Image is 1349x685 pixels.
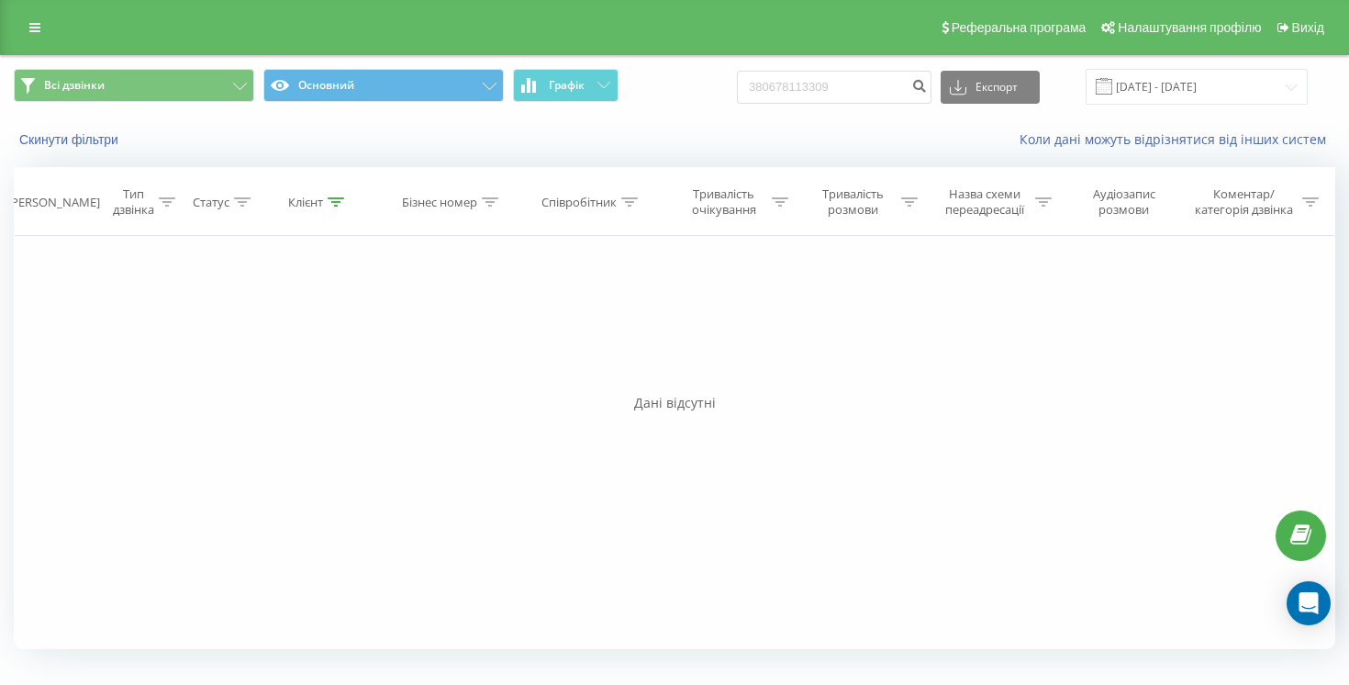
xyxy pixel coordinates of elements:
[681,186,768,218] div: Тривалість очікування
[1073,186,1176,218] div: Аудіозапис розмови
[1118,20,1261,35] span: Налаштування профілю
[1292,20,1324,35] span: Вихід
[14,394,1335,412] div: Дані відсутні
[1190,186,1298,218] div: Коментар/категорія дзвінка
[263,69,504,102] button: Основний
[193,195,229,210] div: Статус
[44,78,105,93] span: Всі дзвінки
[14,69,254,102] button: Всі дзвінки
[14,131,128,148] button: Скинути фільтри
[1020,130,1335,148] a: Коли дані можуть відрізнятися вiд інших систем
[952,20,1087,35] span: Реферальна програма
[809,186,897,218] div: Тривалість розмови
[7,195,100,210] div: [PERSON_NAME]
[737,71,931,104] input: Пошук за номером
[402,195,477,210] div: Бізнес номер
[288,195,323,210] div: Клієнт
[113,186,154,218] div: Тип дзвінка
[513,69,619,102] button: Графік
[549,79,585,92] span: Графік
[1287,581,1331,625] div: Open Intercom Messenger
[541,195,617,210] div: Співробітник
[939,186,1031,218] div: Назва схеми переадресації
[941,71,1040,104] button: Експорт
